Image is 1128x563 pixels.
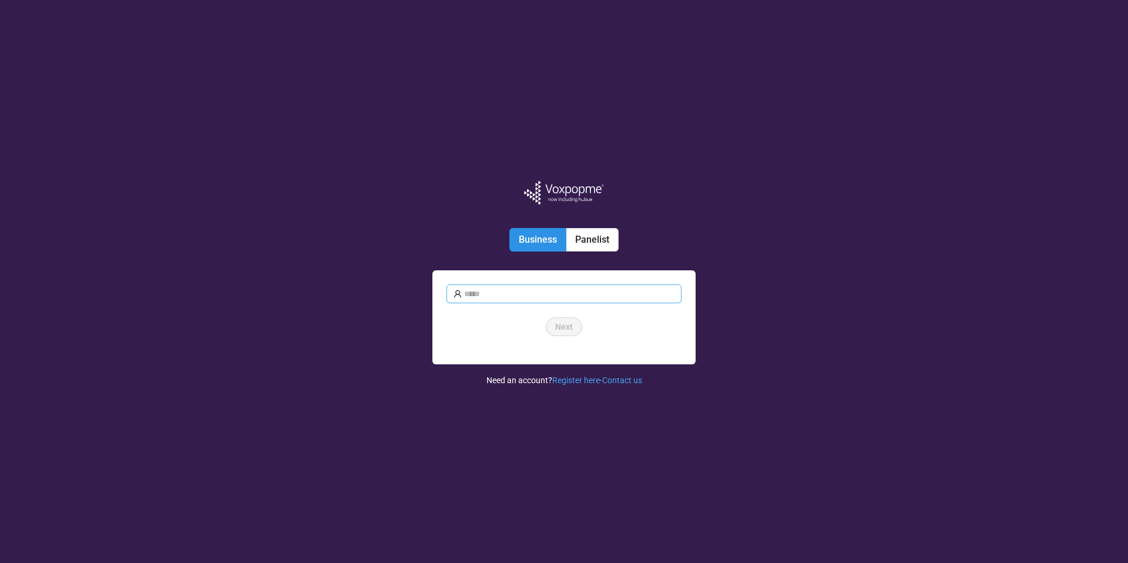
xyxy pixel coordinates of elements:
[575,234,609,245] span: Panelist
[555,320,573,333] span: Next
[552,376,600,385] a: Register here
[602,376,642,385] a: Contact us
[519,234,557,245] span: Business
[454,290,462,298] span: user
[546,317,582,336] button: Next
[486,364,642,387] div: Need an account? ·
